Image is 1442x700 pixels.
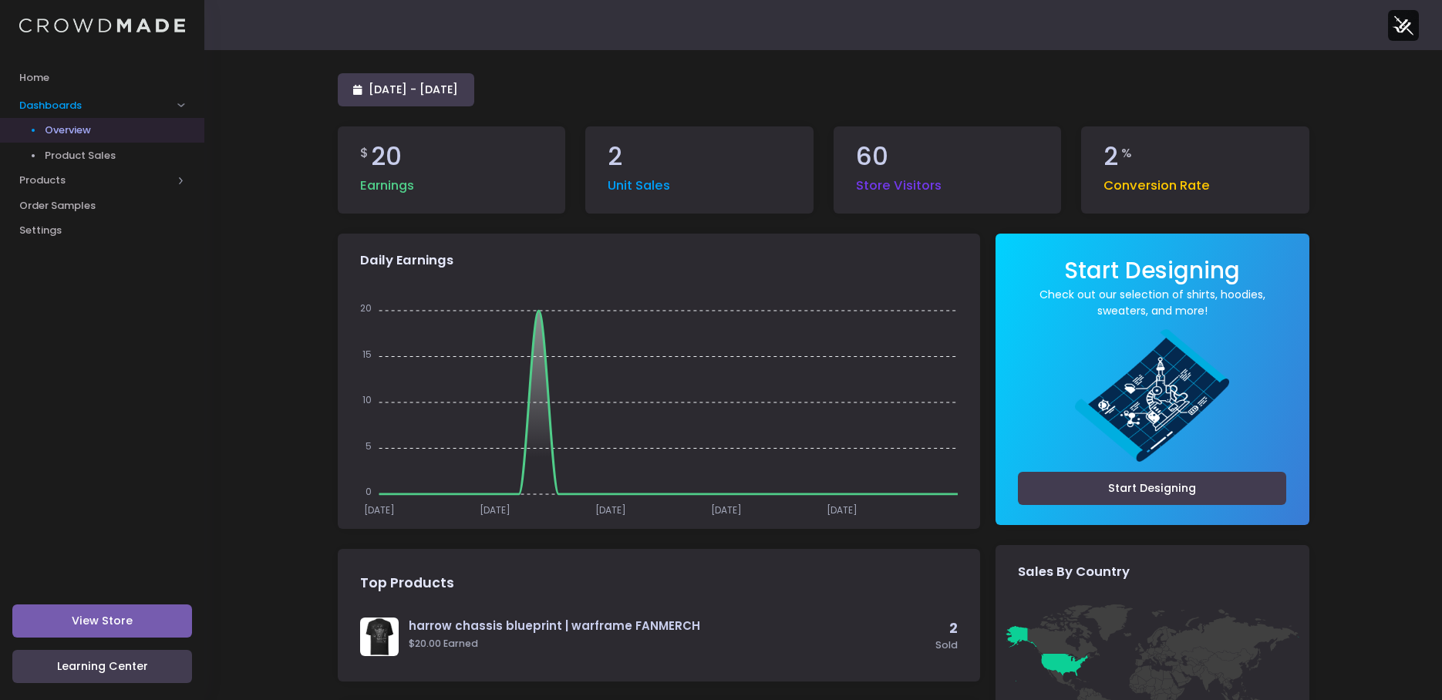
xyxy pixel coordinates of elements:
[369,82,458,97] span: [DATE] - [DATE]
[12,650,192,683] a: Learning Center
[935,638,958,653] span: Sold
[362,347,371,360] tspan: 15
[362,393,371,406] tspan: 10
[1103,169,1210,196] span: Conversion Rate
[45,123,186,138] span: Overview
[856,144,888,170] span: 60
[19,198,185,214] span: Order Samples
[19,223,185,238] span: Settings
[365,439,371,453] tspan: 5
[360,253,453,268] span: Daily Earnings
[360,169,414,196] span: Earnings
[1103,144,1118,170] span: 2
[19,173,172,188] span: Products
[608,144,622,170] span: 2
[827,503,857,517] tspan: [DATE]
[1064,268,1240,282] a: Start Designing
[1064,254,1240,286] span: Start Designing
[19,70,185,86] span: Home
[409,618,928,634] a: harrow chassis blueprint | warframe FANMERCH
[1018,472,1287,505] a: Start Designing
[338,73,474,106] a: [DATE] - [DATE]
[479,503,510,517] tspan: [DATE]
[371,144,402,170] span: 20
[409,637,928,651] span: $20.00 Earned
[359,301,371,315] tspan: 20
[12,604,192,638] a: View Store
[72,613,133,628] span: View Store
[856,169,942,196] span: Store Visitors
[608,169,670,196] span: Unit Sales
[365,485,371,498] tspan: 0
[45,148,186,163] span: Product Sales
[949,619,958,638] span: 2
[19,19,185,33] img: Logo
[711,503,742,517] tspan: [DATE]
[360,575,454,591] span: Top Products
[19,98,172,113] span: Dashboards
[595,503,626,517] tspan: [DATE]
[57,658,148,674] span: Learning Center
[1121,144,1132,163] span: %
[360,144,369,163] span: $
[1018,564,1130,580] span: Sales By Country
[363,503,394,517] tspan: [DATE]
[1018,287,1287,319] a: Check out our selection of shirts, hoodies, sweaters, and more!
[1388,10,1419,41] img: User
